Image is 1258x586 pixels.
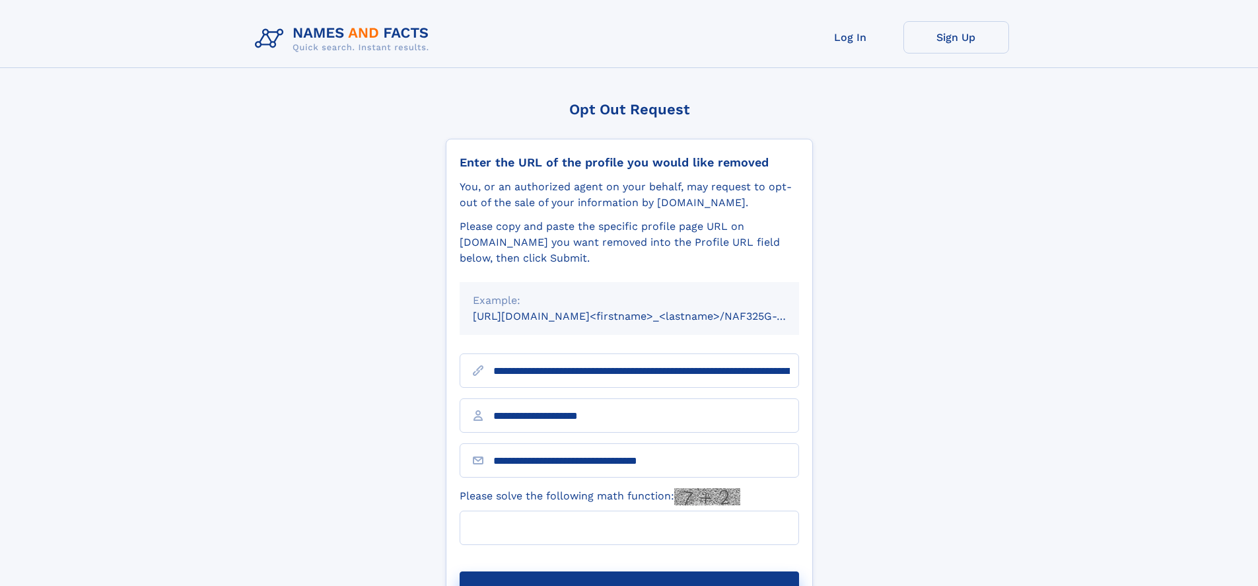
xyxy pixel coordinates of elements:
[903,21,1009,54] a: Sign Up
[250,21,440,57] img: Logo Names and Facts
[446,101,813,118] div: Opt Out Request
[460,488,740,505] label: Please solve the following math function:
[473,293,786,309] div: Example:
[460,179,799,211] div: You, or an authorized agent on your behalf, may request to opt-out of the sale of your informatio...
[798,21,903,54] a: Log In
[460,155,799,170] div: Enter the URL of the profile you would like removed
[473,310,824,322] small: [URL][DOMAIN_NAME]<firstname>_<lastname>/NAF325G-xxxxxxxx
[460,219,799,266] div: Please copy and paste the specific profile page URL on [DOMAIN_NAME] you want removed into the Pr...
